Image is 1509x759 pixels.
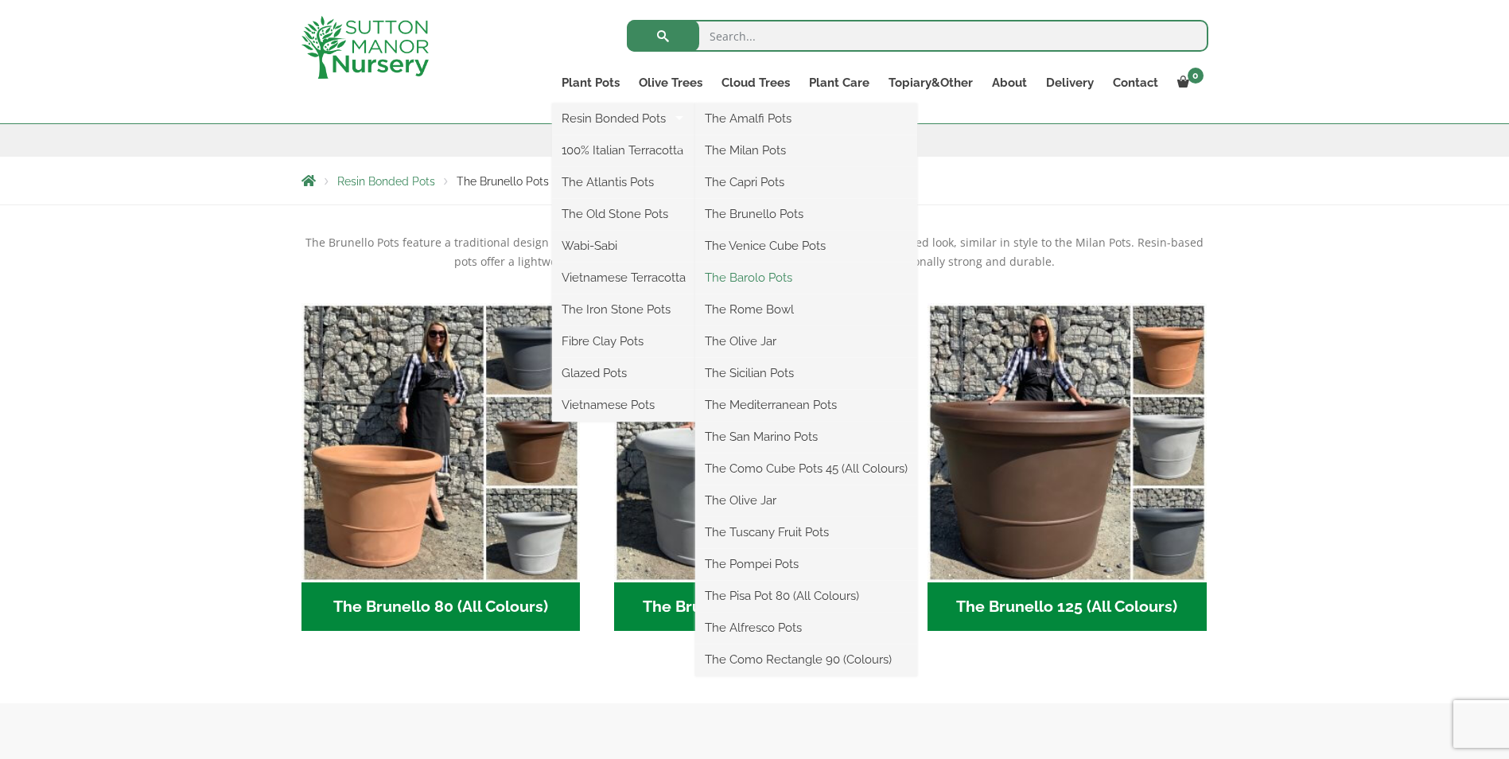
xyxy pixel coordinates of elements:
[301,233,1208,271] p: The Brunello Pots feature a traditional design with a modern twist, finished with a thicker rim a...
[1168,72,1208,94] a: 0
[1188,68,1204,84] span: 0
[552,393,695,417] a: Vietnamese Pots
[1036,72,1103,94] a: Delivery
[695,520,917,544] a: The Tuscany Fruit Pots
[982,72,1036,94] a: About
[337,175,435,188] a: Resin Bonded Pots
[629,72,712,94] a: Olive Trees
[627,20,1208,52] input: Search...
[301,582,581,632] h2: The Brunello 80 (All Colours)
[301,174,1208,187] nav: Breadcrumbs
[457,175,549,188] span: The Brunello Pots
[552,234,695,258] a: Wabi-Sabi
[614,582,893,632] h2: The Brunello 100 (All Colours)
[695,393,917,417] a: The Mediterranean Pots
[552,329,695,353] a: Fibre Clay Pots
[552,202,695,226] a: The Old Stone Pots
[614,303,893,631] a: Visit product category The Brunello 100 (All Colours)
[695,138,917,162] a: The Milan Pots
[552,170,695,194] a: The Atlantis Pots
[695,329,917,353] a: The Olive Jar
[928,582,1207,632] h2: The Brunello 125 (All Colours)
[695,457,917,481] a: The Como Cube Pots 45 (All Colours)
[928,303,1207,582] img: The Brunello 125 (All Colours)
[695,298,917,321] a: The Rome Bowl
[695,584,917,608] a: The Pisa Pot 80 (All Colours)
[695,234,917,258] a: The Venice Cube Pots
[695,361,917,385] a: The Sicilian Pots
[1103,72,1168,94] a: Contact
[879,72,982,94] a: Topiary&Other
[695,616,917,640] a: The Alfresco Pots
[712,72,799,94] a: Cloud Trees
[695,648,917,671] a: The Como Rectangle 90 (Colours)
[552,138,695,162] a: 100% Italian Terracotta
[301,303,581,631] a: Visit product category The Brunello 80 (All Colours)
[928,303,1207,631] a: Visit product category The Brunello 125 (All Colours)
[695,488,917,512] a: The Olive Jar
[695,170,917,194] a: The Capri Pots
[552,361,695,385] a: Glazed Pots
[614,303,893,582] img: The Brunello 100 (All Colours)
[301,16,429,79] img: logo
[552,266,695,290] a: Vietnamese Terracotta
[695,425,917,449] a: The San Marino Pots
[552,72,629,94] a: Plant Pots
[695,266,917,290] a: The Barolo Pots
[301,303,581,582] img: The Brunello 80 (All Colours)
[695,107,917,130] a: The Amalfi Pots
[695,202,917,226] a: The Brunello Pots
[552,298,695,321] a: The Iron Stone Pots
[799,72,879,94] a: Plant Care
[552,107,695,130] a: Resin Bonded Pots
[695,552,917,576] a: The Pompei Pots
